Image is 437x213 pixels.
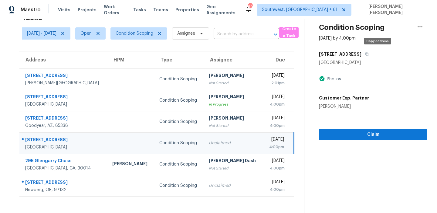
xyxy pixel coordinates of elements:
div: [STREET_ADDRESS] [25,179,103,187]
div: [PERSON_NAME] [209,115,258,123]
div: [GEOGRAPHIC_DATA] [25,101,103,107]
div: 4:00pm [268,123,285,129]
div: 2:01pm [268,80,285,86]
div: 4:00pm [268,187,285,193]
div: [PERSON_NAME] [319,103,369,110]
span: Properties [175,7,199,13]
h2: Tasks [22,15,42,21]
div: [STREET_ADDRESS] [25,72,103,80]
span: Projects [78,7,97,13]
div: [DATE] [268,115,285,123]
div: [GEOGRAPHIC_DATA] [25,144,103,150]
span: [PERSON_NAME] [PERSON_NAME] [366,4,428,16]
th: Assignee [204,51,263,68]
span: Teams [153,7,168,13]
button: Open [271,30,280,39]
h5: [STREET_ADDRESS] [319,51,361,57]
th: Type [154,51,204,68]
div: 696 [248,4,252,10]
span: Create a Task [282,26,296,40]
span: Claim [324,131,422,138]
div: Condition Scoping [159,97,199,103]
span: Visits [58,7,70,13]
input: Search by address [214,30,262,39]
span: Southwest, [GEOGRAPHIC_DATA] + 61 [262,7,337,13]
div: Unclaimed [209,183,258,189]
span: Work Orders [104,4,126,16]
span: Assignee [177,30,195,37]
div: [DATE] [268,179,285,187]
div: Condition Scoping [159,119,199,125]
div: Not Started [209,80,258,86]
div: Goodyear, AZ, 85338 [25,123,103,129]
div: [DATE] [268,72,285,80]
div: [GEOGRAPHIC_DATA] [319,60,427,66]
div: [DATE] by 4:00pm [319,35,356,41]
div: 295 Glengarry Chase [25,158,103,165]
div: Not Started [209,123,258,129]
span: Tasks [133,8,146,12]
h2: Condition Scoping [319,24,385,30]
div: [PERSON_NAME] [209,72,258,80]
div: Condition Scoping [159,140,199,146]
div: 4:00pm [268,165,285,171]
button: Create a Task [279,27,299,38]
th: HPM [107,51,154,68]
div: [PERSON_NAME] [209,94,258,101]
button: Claim [319,129,427,140]
th: Address [19,51,107,68]
div: Unclaimed [209,140,258,146]
div: Condition Scoping [159,183,199,189]
div: [PERSON_NAME] [112,161,150,168]
div: [STREET_ADDRESS] [25,137,103,144]
span: Maestro [21,7,41,13]
span: Geo Assignments [206,4,238,16]
div: [STREET_ADDRESS] [25,115,103,123]
div: 4:00pm [268,101,285,107]
div: Photos [325,76,341,82]
div: [DATE] [268,158,285,165]
div: Condition Scoping [159,161,199,167]
span: Open [80,30,92,37]
div: [PERSON_NAME] Dash [209,158,258,165]
span: [DATE] - [DATE] [27,30,56,37]
h5: Customer Exp. Partner [319,95,369,101]
div: [PERSON_NAME][GEOGRAPHIC_DATA] [25,80,103,86]
div: 4:00pm [268,144,284,150]
div: [STREET_ADDRESS] [25,94,103,101]
div: Not Started [209,165,258,171]
div: Condition Scoping [159,76,199,82]
th: Due [263,51,294,68]
div: [DATE] [268,94,285,101]
img: Artifact Present Icon [319,75,325,82]
span: Condition Scoping [116,30,153,37]
div: [GEOGRAPHIC_DATA], GA, 30014 [25,165,103,171]
div: In Progress [209,101,258,107]
div: Newberg, OR, 97132 [25,187,103,193]
div: [DATE] [268,136,284,144]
